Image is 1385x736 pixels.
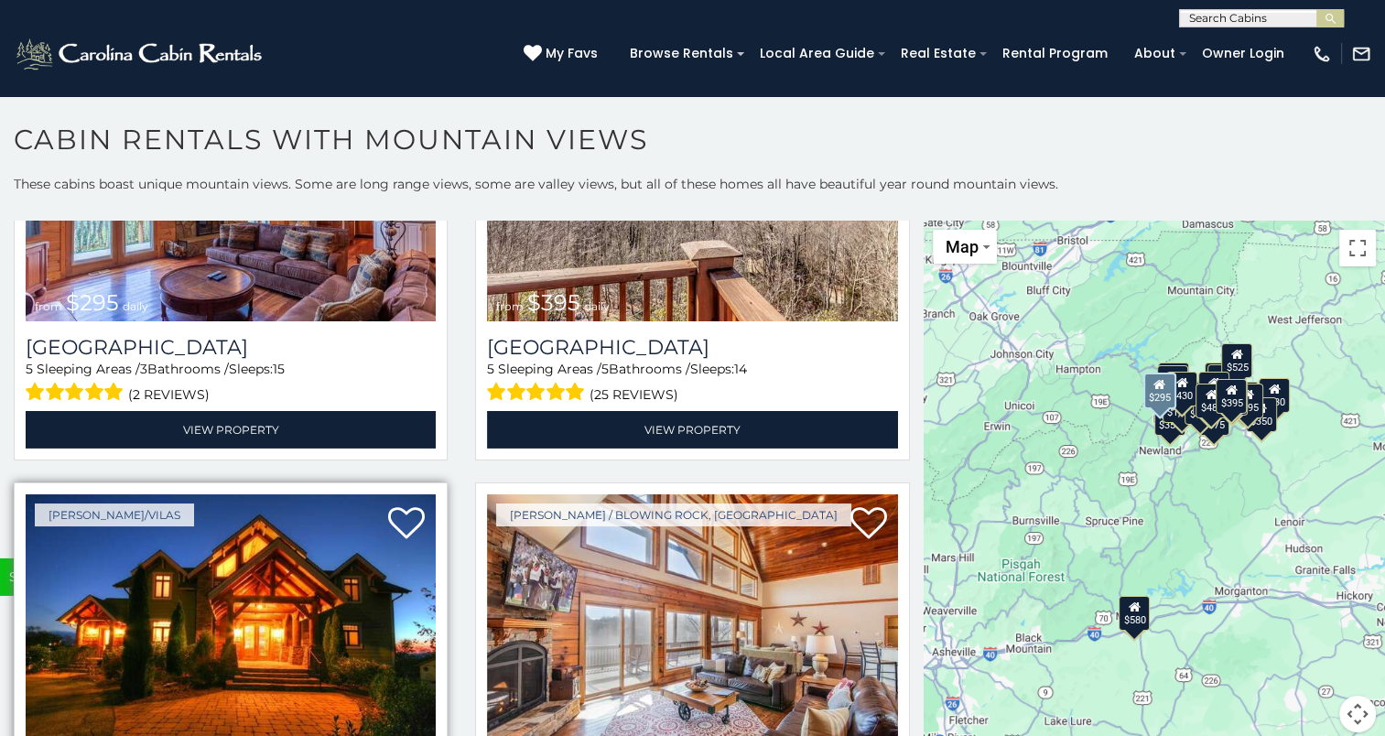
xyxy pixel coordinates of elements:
[14,36,267,72] img: White-1-2.png
[1216,378,1247,413] div: $395
[487,335,897,360] h3: Stone Ridge Lodge
[524,44,602,64] a: My Favs
[487,411,897,449] a: View Property
[584,299,610,313] span: daily
[1125,39,1185,68] a: About
[1259,378,1290,413] div: $930
[1339,230,1376,266] button: Toggle fullscreen view
[1198,400,1229,435] div: $375
[1196,384,1227,418] div: $485
[26,335,436,360] h3: Sunset View Lodge
[751,39,883,68] a: Local Area Guide
[933,230,997,264] button: Change map style
[1198,372,1229,406] div: $410
[26,361,33,377] span: 5
[496,299,524,313] span: from
[1217,381,1248,416] div: $675
[487,335,897,360] a: [GEOGRAPHIC_DATA]
[850,505,887,544] a: Add to favorites
[527,289,580,316] span: $395
[601,361,609,377] span: 5
[621,39,742,68] a: Browse Rentals
[734,361,747,377] span: 14
[1232,384,1263,418] div: $695
[487,360,897,406] div: Sleeping Areas / Bathrooms / Sleeps:
[1143,373,1176,409] div: $295
[546,44,598,63] span: My Favs
[892,39,985,68] a: Real Estate
[1158,363,1189,397] div: $325
[1166,372,1197,406] div: $430
[1205,362,1236,396] div: $565
[1185,389,1216,424] div: $330
[1119,595,1150,630] div: $580
[66,289,119,316] span: $295
[35,503,194,526] a: [PERSON_NAME]/Vilas
[1339,696,1376,732] button: Map camera controls
[1162,388,1200,423] div: $1,095
[1312,44,1332,64] img: phone-regular-white.png
[946,237,979,256] span: Map
[26,335,436,360] a: [GEOGRAPHIC_DATA]
[993,39,1117,68] a: Rental Program
[1157,364,1188,399] div: $310
[26,411,436,449] a: View Property
[123,299,148,313] span: daily
[35,299,62,313] span: from
[388,505,425,544] a: Add to favorites
[128,383,210,406] span: (2 reviews)
[1193,39,1293,68] a: Owner Login
[496,503,851,526] a: [PERSON_NAME] / Blowing Rock, [GEOGRAPHIC_DATA]
[273,361,285,377] span: 15
[590,383,678,406] span: (25 reviews)
[26,360,436,406] div: Sleeping Areas / Bathrooms / Sleeps:
[487,361,494,377] span: 5
[1351,44,1371,64] img: mail-regular-white.png
[140,361,147,377] span: 3
[1246,397,1277,432] div: $350
[1153,401,1185,436] div: $355
[1221,342,1252,377] div: $525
